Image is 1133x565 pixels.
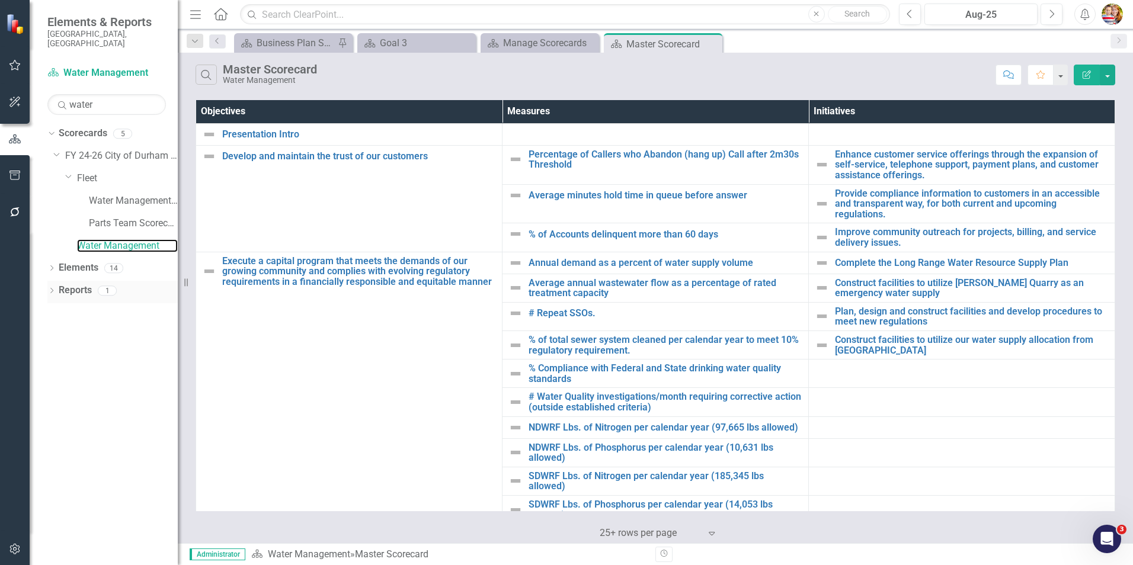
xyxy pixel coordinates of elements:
button: Aug-25 [924,4,1038,25]
div: Master Scorecard [355,548,428,560]
a: Business Plan Status Update [237,36,335,50]
img: Not Defined [202,149,216,163]
a: Water Management [77,239,178,253]
td: Double-Click to Edit Right Click for Context Menu [503,467,809,495]
td: Double-Click to Edit Right Click for Context Menu [809,223,1115,252]
a: Annual demand as a percent of water supply volume [529,258,802,268]
td: Double-Click to Edit Right Click for Context Menu [503,223,809,252]
a: Improve community outreach for projects, billing, and service delivery issues. [835,227,1109,248]
button: Search [828,6,887,23]
a: Manage Scorecards [484,36,596,50]
img: Shari Metcalfe [1102,4,1123,25]
img: Not Defined [508,474,523,488]
img: Not Defined [508,445,523,460]
img: Not Defined [508,227,523,241]
img: Not Defined [508,503,523,517]
img: Not Defined [508,420,523,435]
a: Execute a capital program that meets the demands of our growing community and complies with evolv... [222,256,496,287]
input: Search Below... [47,94,166,115]
iframe: Intercom live chat [1093,525,1121,553]
img: Not Defined [508,152,523,166]
img: Not Defined [508,188,523,203]
div: Aug-25 [929,8,1033,22]
small: [GEOGRAPHIC_DATA], [GEOGRAPHIC_DATA] [47,29,166,49]
img: Not Defined [508,338,523,352]
a: NDWRF Lbs. of Phosphorus per calendar year (10,631 lbs allowed) [529,442,802,463]
div: Manage Scorecards [503,36,596,50]
a: NDWRF Lbs. of Nitrogen per calendar year (97,665 lbs allowed) [529,422,802,433]
td: Double-Click to Edit Right Click for Context Menu [809,330,1115,359]
a: Percentage of Callers who Abandon (hang up) Call after 2m30s Threshold [529,149,802,170]
a: Construct facilities to utilize [PERSON_NAME] Quarry as an emergency water supply [835,278,1109,298]
a: Elements [59,261,98,275]
img: Not Defined [815,256,829,270]
img: ClearPoint Strategy [6,14,27,34]
a: Provide compliance information to customers in an accessible and transparent way, for both curren... [835,188,1109,220]
a: SDWRF Lbs. of Phosphorus per calendar year (14,053 lbs allowed) [529,499,802,520]
img: Not Defined [815,309,829,323]
a: % of Accounts delinquent more than 60 days [529,229,802,240]
td: Double-Click to Edit Right Click for Context Menu [809,184,1115,223]
div: 5 [113,129,132,139]
img: Not Defined [815,230,829,245]
td: Double-Click to Edit Right Click for Context Menu [196,123,503,145]
td: Double-Click to Edit Right Click for Context Menu [503,252,809,274]
img: Not Defined [508,395,523,409]
div: » [251,548,646,561]
span: Administrator [190,548,245,560]
td: Double-Click to Edit Right Click for Context Menu [809,274,1115,302]
span: Elements & Reports [47,15,166,29]
td: Double-Click to Edit Right Click for Context Menu [503,495,809,524]
a: SDWRF Lbs. of Nitrogen per calendar year (185,345 lbs allowed) [529,471,802,492]
td: Double-Click to Edit Right Click for Context Menu [503,145,809,184]
div: Master Scorecard [223,63,317,76]
td: Double-Click to Edit Right Click for Context Menu [503,184,809,223]
td: Double-Click to Edit Right Click for Context Menu [503,330,809,359]
div: Water Management [223,76,317,85]
img: Not Defined [508,367,523,381]
div: Goal 3 [380,36,473,50]
td: Double-Click to Edit Right Click for Context Menu [196,145,503,252]
img: Not Defined [508,306,523,320]
td: Double-Click to Edit Right Click for Context Menu [503,388,809,416]
img: Not Defined [508,281,523,295]
a: Water Management Team Scorecard [89,194,178,208]
div: 14 [104,263,123,273]
a: Reports [59,284,92,297]
img: Not Defined [202,264,216,278]
img: Not Defined [202,127,216,142]
a: Fleet [77,172,178,185]
a: % of total sewer system cleaned per calendar year to meet 10% regulatory requirement. [529,335,802,355]
a: Complete the Long Range Water Resource Supply Plan [835,258,1109,268]
a: Goal 3 [360,36,473,50]
a: % Compliance with Federal and State drinking water quality standards [529,363,802,384]
a: Water Management [268,548,350,560]
td: Double-Click to Edit Right Click for Context Menu [503,416,809,438]
td: Double-Click to Edit Right Click for Context Menu [809,252,1115,274]
img: Not Defined [815,158,829,172]
div: Business Plan Status Update [257,36,335,50]
a: Enhance customer service offerings through the expansion of self-service, telephone support, paym... [835,149,1109,181]
a: Plan, design and construct facilities and develop procedures to meet new regulations [835,306,1109,327]
td: Double-Click to Edit Right Click for Context Menu [503,438,809,467]
a: Parts Team Scorecard [89,217,178,230]
img: Not Defined [508,256,523,270]
td: Double-Click to Edit Right Click for Context Menu [196,252,503,553]
img: Not Defined [815,197,829,211]
div: Master Scorecard [626,37,719,52]
span: Search [844,9,870,18]
a: Average minutes hold time in queue before answer [529,190,802,201]
a: Water Management [47,66,166,80]
a: FY 24-26 City of Durham Strategic Plan [65,149,178,163]
a: Construct facilities to utilize our water supply allocation from [GEOGRAPHIC_DATA] [835,335,1109,355]
a: Presentation Intro [222,129,496,140]
a: # Repeat SSOs. [529,308,802,319]
div: 1 [98,285,117,296]
img: Not Defined [815,281,829,295]
a: Develop and maintain the trust of our customers [222,151,496,162]
a: # Water Quality investigations/month requiring corrective action (outside established criteria) [529,391,802,412]
td: Double-Click to Edit Right Click for Context Menu [503,274,809,302]
td: Double-Click to Edit Right Click for Context Menu [809,302,1115,330]
img: Not Defined [815,338,829,352]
